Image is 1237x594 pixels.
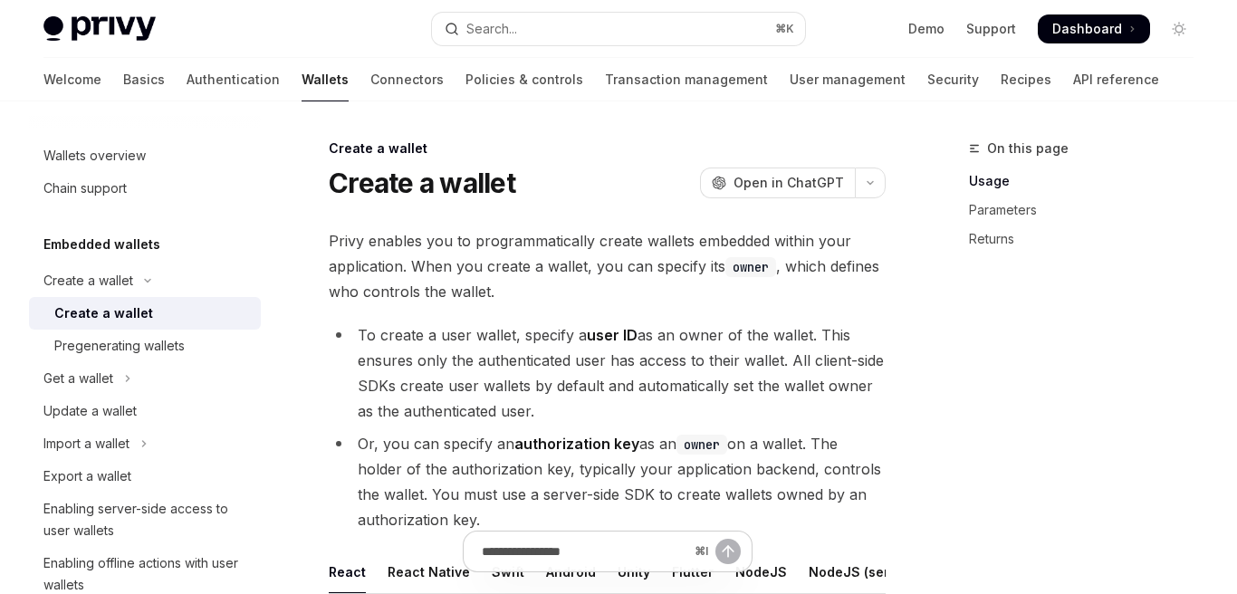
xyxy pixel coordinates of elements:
[966,20,1016,38] a: Support
[29,330,261,362] a: Pregenerating wallets
[187,58,280,101] a: Authentication
[329,139,886,158] div: Create a wallet
[43,400,137,422] div: Update a wallet
[466,18,517,40] div: Search...
[29,427,261,460] button: Toggle Import a wallet section
[29,362,261,395] button: Toggle Get a wallet section
[43,368,113,389] div: Get a wallet
[302,58,349,101] a: Wallets
[432,13,806,45] button: Open search
[676,435,727,455] code: owner
[1001,58,1051,101] a: Recipes
[43,177,127,199] div: Chain support
[43,270,133,292] div: Create a wallet
[1165,14,1194,43] button: Toggle dark mode
[43,433,129,455] div: Import a wallet
[29,139,261,172] a: Wallets overview
[969,225,1208,254] a: Returns
[969,167,1208,196] a: Usage
[700,168,855,198] button: Open in ChatGPT
[482,532,687,571] input: Ask a question...
[43,465,131,487] div: Export a wallet
[969,196,1208,225] a: Parameters
[329,167,515,199] h1: Create a wallet
[329,322,886,424] li: To create a user wallet, specify a as an owner of the wallet. This ensures only the authenticated...
[790,58,906,101] a: User management
[514,435,639,453] strong: authorization key
[329,431,886,532] li: Or, you can specify an as an on a wallet. The holder of the authorization key, typically your app...
[43,16,156,42] img: light logo
[29,264,261,297] button: Toggle Create a wallet section
[1073,58,1159,101] a: API reference
[1038,14,1150,43] a: Dashboard
[29,297,261,330] a: Create a wallet
[43,58,101,101] a: Welcome
[29,493,261,547] a: Enabling server-side access to user wallets
[329,228,886,304] span: Privy enables you to programmatically create wallets embedded within your application. When you c...
[1052,20,1122,38] span: Dashboard
[43,145,146,167] div: Wallets overview
[29,172,261,205] a: Chain support
[43,498,250,541] div: Enabling server-side access to user wallets
[587,326,638,344] strong: user ID
[29,460,261,493] a: Export a wallet
[605,58,768,101] a: Transaction management
[715,539,741,564] button: Send message
[987,138,1069,159] span: On this page
[908,20,945,38] a: Demo
[54,302,153,324] div: Create a wallet
[725,257,776,277] code: owner
[734,174,844,192] span: Open in ChatGPT
[370,58,444,101] a: Connectors
[465,58,583,101] a: Policies & controls
[927,58,979,101] a: Security
[775,22,794,36] span: ⌘ K
[43,234,160,255] h5: Embedded wallets
[123,58,165,101] a: Basics
[54,335,185,357] div: Pregenerating wallets
[29,395,261,427] a: Update a wallet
